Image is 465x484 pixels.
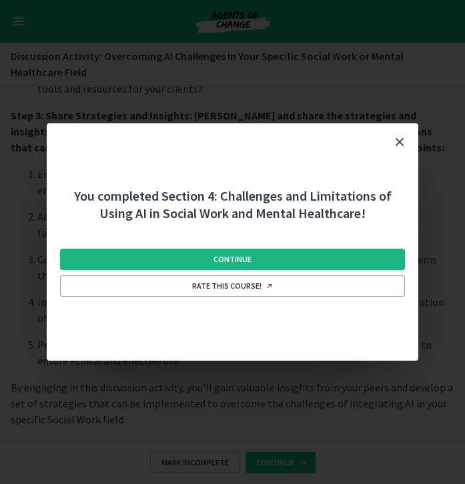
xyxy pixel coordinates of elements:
[60,275,406,297] a: Rate this course! Opens in a new window
[266,282,274,290] i: Opens in a new window
[381,123,418,161] button: Close
[192,281,274,291] span: Rate this course!
[60,249,406,270] button: Continue
[213,254,252,265] span: Continue
[57,161,408,222] h2: You completed Section 4: Challenges and Limitations of Using AI in Social Work and Mental Healthc...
